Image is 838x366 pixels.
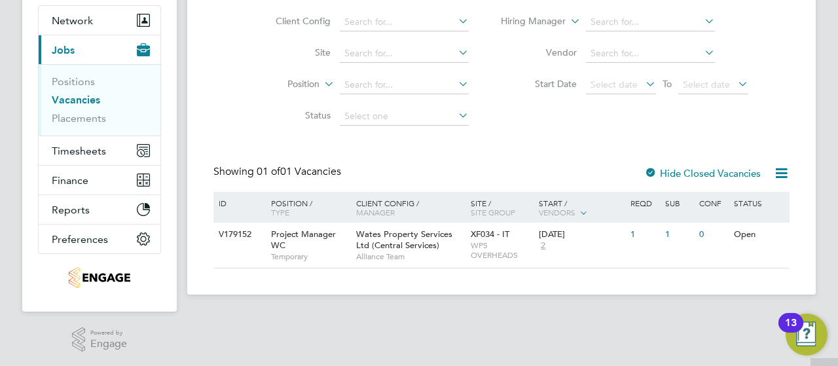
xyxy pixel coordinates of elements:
[52,14,93,27] span: Network
[52,233,108,246] span: Preferences
[340,76,469,94] input: Search for...
[257,165,341,178] span: 01 Vacancies
[271,229,336,251] span: Project Manager WC
[52,174,88,187] span: Finance
[340,45,469,63] input: Search for...
[627,192,661,214] div: Reqd
[356,207,395,217] span: Manager
[471,229,509,240] span: XF034 - IT
[490,15,566,28] label: Hiring Manager
[356,229,452,251] span: Wates Property Services Ltd (Central Services)
[683,79,730,90] span: Select date
[72,327,128,352] a: Powered byEngage
[501,78,577,90] label: Start Date
[644,167,761,179] label: Hide Closed Vacancies
[255,15,331,27] label: Client Config
[786,314,828,356] button: Open Resource Center, 13 new notifications
[52,204,90,216] span: Reports
[39,35,160,64] button: Jobs
[39,136,160,165] button: Timesheets
[261,192,353,223] div: Position /
[257,165,280,178] span: 01 of
[785,323,797,340] div: 13
[39,225,160,253] button: Preferences
[244,78,319,91] label: Position
[271,251,350,262] span: Temporary
[52,44,75,56] span: Jobs
[356,251,464,262] span: Alliance Team
[696,223,730,247] div: 0
[90,339,127,350] span: Engage
[38,267,161,288] a: Go to home page
[52,112,106,124] a: Placements
[69,267,130,288] img: damiagroup-logo-retina.png
[539,207,575,217] span: Vendors
[731,223,788,247] div: Open
[353,192,467,223] div: Client Config /
[539,229,624,240] div: [DATE]
[39,6,160,35] button: Network
[52,94,100,106] a: Vacancies
[696,192,730,214] div: Conf
[501,46,577,58] label: Vendor
[659,75,676,92] span: To
[731,192,788,214] div: Status
[662,192,696,214] div: Sub
[39,195,160,224] button: Reports
[340,107,469,126] input: Select one
[539,240,547,251] span: 2
[213,165,344,179] div: Showing
[536,192,627,225] div: Start /
[471,207,515,217] span: Site Group
[591,79,638,90] span: Select date
[52,75,95,88] a: Positions
[39,64,160,136] div: Jobs
[662,223,696,247] div: 1
[271,207,289,217] span: Type
[627,223,661,247] div: 1
[586,13,715,31] input: Search for...
[52,145,106,157] span: Timesheets
[215,223,261,247] div: V179152
[255,109,331,121] label: Status
[586,45,715,63] input: Search for...
[255,46,331,58] label: Site
[340,13,469,31] input: Search for...
[215,192,261,214] div: ID
[471,240,533,261] span: WPS OVERHEADS
[90,327,127,339] span: Powered by
[467,192,536,223] div: Site /
[39,166,160,194] button: Finance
